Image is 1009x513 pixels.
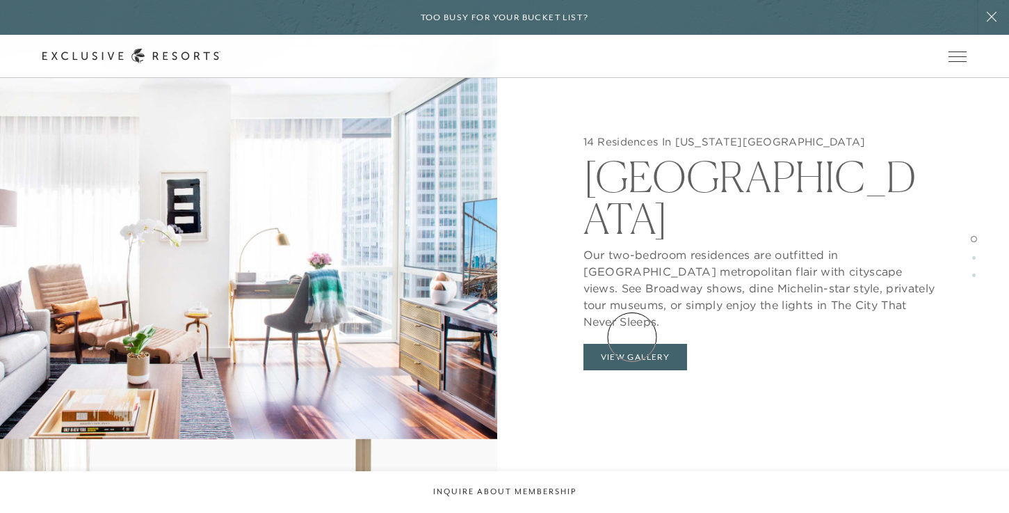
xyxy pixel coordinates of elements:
button: View Gallery [583,344,688,370]
h5: 14 Residences In [US_STATE][GEOGRAPHIC_DATA] [583,135,938,149]
button: Open navigation [949,52,967,61]
h6: Too busy for your bucket list? [421,11,589,24]
p: Our two-bedroom residences are outfitted in [GEOGRAPHIC_DATA] metropolitan flair with cityscape v... [583,239,938,330]
h2: [GEOGRAPHIC_DATA] [583,149,938,239]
